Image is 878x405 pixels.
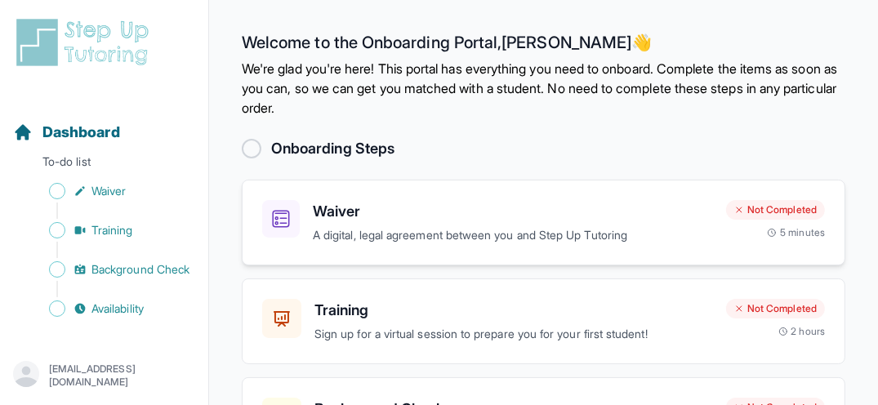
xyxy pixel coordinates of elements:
h2: Welcome to the Onboarding Portal, [PERSON_NAME] 👋 [242,33,845,59]
span: Dashboard [42,121,120,144]
a: Availability [13,297,208,320]
button: Support [7,323,202,379]
h3: Waiver [313,200,713,223]
span: Training [91,222,133,238]
button: [EMAIL_ADDRESS][DOMAIN_NAME] [13,361,195,390]
a: TrainingSign up for a virtual session to prepare you for your first student!Not Completed2 hours [242,278,845,364]
p: [EMAIL_ADDRESS][DOMAIN_NAME] [49,363,195,389]
a: Waiver [13,180,208,202]
img: logo [13,16,158,69]
p: A digital, legal agreement between you and Step Up Tutoring [313,226,713,245]
a: Dashboard [13,121,120,144]
a: Training [13,219,208,242]
a: WaiverA digital, legal agreement between you and Step Up TutoringNot Completed5 minutes [242,180,845,265]
p: Sign up for a virtual session to prepare you for your first student! [314,325,713,344]
p: To-do list [7,154,202,176]
span: Background Check [91,261,189,278]
span: Availability [91,300,144,317]
div: 2 hours [778,325,826,338]
a: Background Check [13,258,208,281]
button: Dashboard [7,95,202,150]
p: We're glad you're here! This portal has everything you need to onboard. Complete the items as soo... [242,59,845,118]
div: 5 minutes [767,226,825,239]
h3: Training [314,299,713,322]
div: Not Completed [726,200,825,220]
h2: Onboarding Steps [271,137,394,160]
span: Waiver [91,183,126,199]
div: Not Completed [726,299,825,318]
